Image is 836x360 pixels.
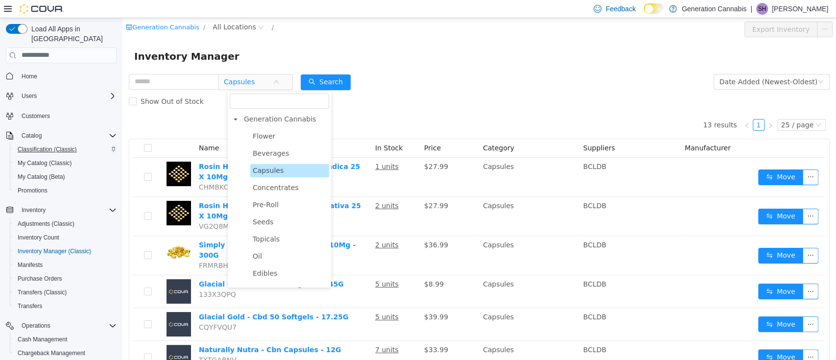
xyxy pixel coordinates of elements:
span: Promotions [14,185,117,196]
a: Chargeback Management [14,347,89,359]
i: icon: left [621,104,627,110]
button: Users [18,90,41,102]
span: Pre-Roll [130,183,156,191]
u: 2 units [253,223,276,231]
button: Purchase Orders [10,272,120,286]
span: Catalog [22,132,42,140]
span: Inventory Manager [12,30,123,46]
span: / [81,5,83,13]
li: 13 results [580,101,614,113]
a: My Catalog (Classic) [14,157,76,169]
span: All Locations [90,3,133,14]
u: 5 units [253,295,276,303]
p: | [750,3,752,15]
button: Export Inventory [622,3,695,19]
span: BCLDB [461,262,484,270]
button: Customers [2,109,120,123]
span: Capsules [130,148,161,156]
td: Capsules [357,257,457,290]
p: [PERSON_NAME] [772,3,828,15]
span: Oil [130,234,140,242]
span: Flower [128,112,207,125]
span: Users [22,92,37,100]
button: icon: ellipsis [680,298,696,314]
span: Topicals [128,215,207,228]
button: icon: ellipsis [680,151,696,167]
button: Chargeback Management [10,346,120,360]
span: Feedback [605,4,635,14]
button: icon: ellipsis [680,331,696,347]
button: Classification (Classic) [10,143,120,156]
span: $39.99 [302,295,326,303]
a: Transfers (Classic) [14,287,71,298]
img: Glacial Gold - Cbd 50 Softgels - 3.45G placeholder [44,261,69,286]
button: Cash Management [10,333,120,346]
a: Home [18,71,41,82]
a: Glacial Gold - Cbd 50 Softgels - 3.45G [76,262,221,270]
span: Seeds [128,197,207,211]
img: Simply Bare - Live Rosin Softgels 10Mg - 300G hero shot [44,222,69,246]
button: icon: searchSearch [178,56,228,72]
span: Generation Cannabis [121,97,193,105]
span: Transfers (Classic) [14,287,117,298]
span: Cash Management [14,334,117,345]
a: Simply Bare - Live Rosin Softgels 10Mg - 300G [76,223,233,241]
td: Capsules [357,290,457,323]
a: Glacial Gold - Cbd 50 Softgels - 17.25G [76,295,226,303]
span: Catalog [18,130,117,142]
span: BCLDB [461,328,484,336]
span: Home [18,70,117,82]
button: Transfers (Classic) [10,286,120,299]
td: Capsules [357,179,457,218]
span: Inventory Count [18,234,59,241]
span: Purchase Orders [18,275,62,283]
span: Inventory Manager (Classic) [18,247,91,255]
span: Manifests [18,261,43,269]
span: Load All Apps in [GEOGRAPHIC_DATA] [27,24,117,44]
span: Transfers [14,300,117,312]
button: Inventory [2,203,120,217]
a: Cash Management [14,334,71,345]
button: Inventory [18,204,49,216]
div: Spencer Howes [756,3,768,15]
span: Classification (Classic) [14,144,117,155]
span: BCLDB [461,184,484,192]
span: Promotions [18,187,48,194]
span: Vapes [130,268,151,276]
img: Rosin Heads - Hash Rosin Drops Indica 25 X 10Mg - 6.25G hero shot [44,144,69,168]
span: Transfers [18,302,42,310]
span: Name [76,126,96,134]
td: Capsules [357,218,457,257]
button: icon: ellipsis [680,191,696,206]
button: Adjustments (Classic) [10,217,120,231]
span: Category [360,126,392,134]
button: Users [2,89,120,103]
button: icon: swapMove [636,230,681,245]
td: Capsules [357,140,457,179]
span: My Catalog (Classic) [18,159,72,167]
u: 2 units [253,184,276,192]
button: Operations [18,320,54,332]
button: Inventory Count [10,231,120,244]
span: BCLDB [461,223,484,231]
a: Manifests [14,259,47,271]
button: Manifests [10,258,120,272]
span: Purchase Orders [14,273,117,285]
button: icon: swapMove [636,331,681,347]
i: icon: caret-down [111,99,116,104]
span: My Catalog (Beta) [14,171,117,183]
span: Oil [128,232,207,245]
button: icon: ellipsis [680,265,696,281]
span: Customers [22,112,50,120]
a: Transfers [14,300,46,312]
a: Classification (Classic) [14,144,81,155]
span: Operations [18,320,117,332]
span: CHMBKCU2 [76,165,115,173]
span: Inventory [18,204,117,216]
span: My Catalog (Classic) [14,157,117,169]
span: Home [22,72,37,80]
button: icon: ellipsis [694,3,710,19]
a: Adjustments (Classic) [14,218,78,230]
span: Manufacturer [562,126,608,134]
